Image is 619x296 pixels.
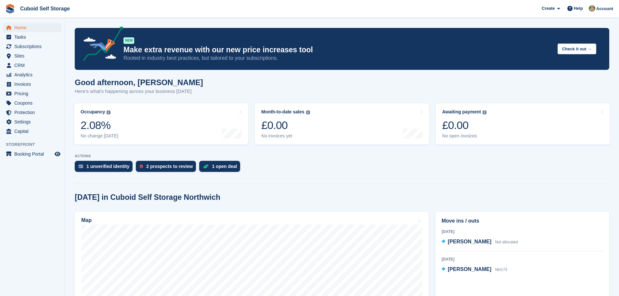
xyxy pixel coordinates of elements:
[442,133,487,139] div: No open invoices
[436,103,610,145] a: Awaiting payment £0.00 No open invoices
[86,164,129,169] div: 1 unverified identity
[442,238,518,246] a: [PERSON_NAME] Not allocated
[542,5,555,12] span: Create
[442,119,487,132] div: £0.00
[483,110,486,114] img: icon-info-grey-7440780725fd019a000dd9b08b2336e03edf1995a4989e88bcd33f0948082b44.svg
[261,119,310,132] div: £0.00
[442,109,481,115] div: Awaiting payment
[495,240,518,244] span: Not allocated
[3,80,61,89] a: menu
[81,133,118,139] div: No change [DATE]
[255,103,429,145] a: Month-to-date sales £0.00 No invoices yet
[14,127,53,136] span: Capital
[3,61,61,70] a: menu
[3,108,61,117] a: menu
[3,117,61,126] a: menu
[442,229,603,235] div: [DATE]
[75,88,203,95] p: Here's what's happening across your business [DATE]
[596,6,613,12] span: Account
[212,164,237,169] div: 1 open deal
[14,98,53,108] span: Coupons
[54,150,61,158] a: Preview store
[140,164,143,168] img: prospect-51fa495bee0391a8d652442698ab0144808aea92771e9ea1ae160a38d050c398.svg
[136,161,199,175] a: 2 prospects to review
[14,80,53,89] span: Invoices
[574,5,583,12] span: Help
[3,98,61,108] a: menu
[81,119,118,132] div: 2.08%
[3,89,61,98] a: menu
[589,5,595,12] img: Chelsea Kitts
[81,109,105,115] div: Occupancy
[3,149,61,159] a: menu
[203,164,209,169] img: deal-1b604bf984904fb50ccaf53a9ad4b4a5d6e5aea283cecdc64d6e3604feb123c2.svg
[3,127,61,136] a: menu
[3,42,61,51] a: menu
[3,32,61,42] a: menu
[146,164,193,169] div: 2 prospects to review
[14,89,53,98] span: Pricing
[6,141,65,148] span: Storefront
[558,44,596,54] button: Check it out →
[74,103,248,145] a: Occupancy 2.08% No change [DATE]
[261,109,304,115] div: Month-to-date sales
[75,193,220,202] h2: [DATE] in Cuboid Self Storage Northwich
[442,265,507,274] a: [PERSON_NAME] NH173
[75,154,609,158] p: ACTIONS
[5,4,15,14] img: stora-icon-8386f47178a22dfd0bd8f6a31ec36ba5ce8667c1dd55bd0f319d3a0aa187defe.svg
[14,51,53,60] span: Sites
[75,78,203,87] h1: Good afternoon, [PERSON_NAME]
[78,26,123,63] img: price-adjustments-announcement-icon-8257ccfd72463d97f412b2fc003d46551f7dbcb40ab6d574587a9cd5c0d94...
[448,239,491,244] span: [PERSON_NAME]
[14,61,53,70] span: CRM
[123,37,134,44] div: NEW
[261,133,310,139] div: No invoices yet
[123,55,552,62] p: Rooted in industry best practices, but tailored to your subscriptions.
[18,3,72,14] a: Cuboid Self Storage
[123,45,552,55] p: Make extra revenue with our new price increases tool
[81,217,92,223] h2: Map
[495,267,507,272] span: NH173
[3,23,61,32] a: menu
[306,110,310,114] img: icon-info-grey-7440780725fd019a000dd9b08b2336e03edf1995a4989e88bcd33f0948082b44.svg
[14,149,53,159] span: Booking Portal
[107,110,110,114] img: icon-info-grey-7440780725fd019a000dd9b08b2336e03edf1995a4989e88bcd33f0948082b44.svg
[14,23,53,32] span: Home
[442,217,603,225] h2: Move ins / outs
[14,42,53,51] span: Subscriptions
[3,51,61,60] a: menu
[442,256,603,262] div: [DATE]
[199,161,243,175] a: 1 open deal
[14,32,53,42] span: Tasks
[14,117,53,126] span: Settings
[14,108,53,117] span: Protection
[448,266,491,272] span: [PERSON_NAME]
[3,70,61,79] a: menu
[79,164,83,168] img: verify_identity-adf6edd0f0f0b5bbfe63781bf79b02c33cf7c696d77639b501bdc392416b5a36.svg
[14,70,53,79] span: Analytics
[75,161,136,175] a: 1 unverified identity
